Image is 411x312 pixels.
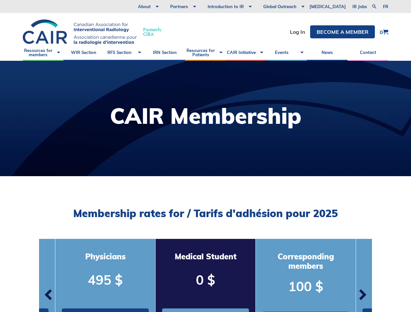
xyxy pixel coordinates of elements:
a: 0 [380,29,388,35]
h3: Corresponding members [262,252,349,271]
a: FormerlyCIRA [23,19,168,45]
a: Contact [348,45,388,61]
p: 495 $ [62,271,149,289]
h3: Physicians [62,252,149,261]
h2: Membership rates for / Tarifs d'adhésion pour 2025 [39,207,372,219]
a: Resources for members [23,45,63,61]
p: 0 $ [162,271,249,289]
a: WIR Section [63,45,104,61]
img: CIRA [23,19,137,45]
h1: CAIR Membership [110,105,301,127]
a: Resources for Patients [185,45,226,61]
a: Log In [290,29,305,34]
a: IRN Section [144,45,185,61]
p: 100 $ [262,277,349,295]
a: News [307,45,348,61]
h3: Medical Student [162,252,249,261]
a: RFS Section [104,45,145,61]
a: Become a member [310,25,375,38]
a: Events [267,45,307,61]
span: Formerly CIRA [143,27,161,36]
a: fr [383,5,388,9]
a: CAIR Initiative [226,45,267,61]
